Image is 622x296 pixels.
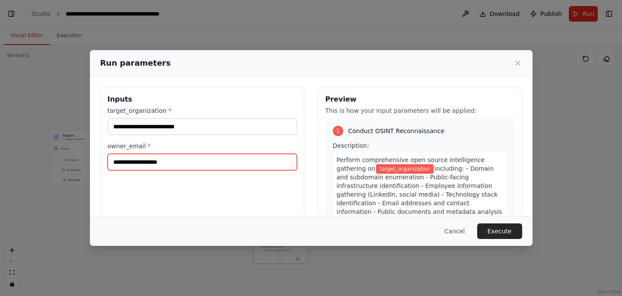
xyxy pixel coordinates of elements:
[325,106,515,115] p: This is how your input parameters will be applied:
[437,223,472,239] button: Cancel
[108,142,297,150] label: owner_email
[337,165,502,241] span: including: - Domain and subdomain enumeration - Public-facing infrastructure identification - Emp...
[348,127,445,135] span: Conduct OSINT Reconnaissance
[477,223,522,239] button: Execute
[100,57,171,69] h2: Run parameters
[108,94,297,105] h3: Inputs
[108,106,297,115] label: target_organization
[333,142,369,149] span: Description:
[333,126,343,136] div: 1
[325,94,515,105] h3: Preview
[337,156,485,172] span: Perform comprehensive open source intelligence gathering on
[376,164,434,174] span: Variable: target_organization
